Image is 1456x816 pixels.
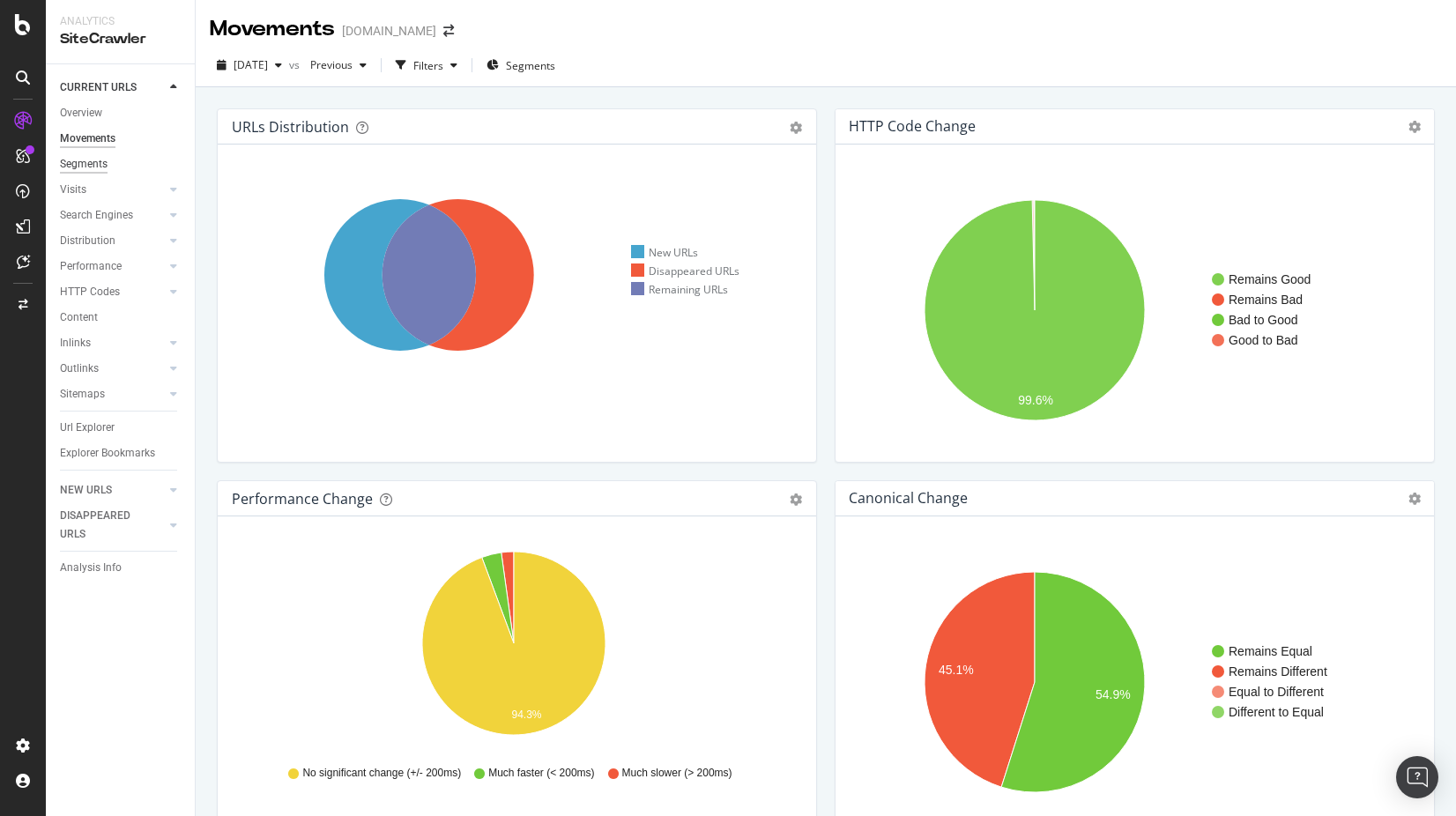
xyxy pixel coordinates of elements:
[303,57,353,72] span: Previous
[60,206,133,225] div: Search Engines
[60,257,165,276] a: Performance
[60,257,122,276] div: Performance
[342,22,436,40] div: [DOMAIN_NAME]
[60,104,182,122] a: Overview
[479,51,562,79] button: Segments
[60,78,137,97] div: CURRENT URLS
[232,118,349,136] div: URLs Distribution
[850,173,1414,448] svg: A chart.
[1408,493,1421,505] i: Options
[60,283,120,301] div: HTTP Codes
[60,181,86,199] div: Visits
[60,559,182,577] a: Analysis Info
[1229,293,1303,307] text: Remains Bad
[60,155,182,174] a: Segments
[60,559,122,577] div: Analysis Info
[232,490,373,508] div: Performance Change
[1229,644,1312,658] text: Remains Equal
[631,263,739,278] div: Disappeared URLs
[302,766,461,781] span: No significant change (+/- 200ms)
[60,206,165,225] a: Search Engines
[60,385,105,404] div: Sitemaps
[511,708,541,721] text: 94.3%
[1408,121,1421,133] i: Options
[60,14,181,29] div: Analytics
[60,360,165,378] a: Outlinks
[60,78,165,97] a: CURRENT URLS
[60,385,165,404] a: Sitemaps
[60,481,112,500] div: NEW URLS
[1229,705,1324,719] text: Different to Equal
[60,104,102,122] div: Overview
[443,25,454,37] div: arrow-right-arrow-left
[488,766,594,781] span: Much faster (< 200ms)
[939,663,974,677] text: 45.1%
[60,334,165,352] a: Inlinks
[60,232,115,250] div: Distribution
[210,51,289,79] button: [DATE]
[60,155,108,174] div: Segments
[60,444,155,463] div: Explorer Bookmarks
[1229,333,1298,347] text: Good to Bad
[60,130,182,148] a: Movements
[60,507,165,544] a: DISAPPEARED URLS
[210,14,335,44] div: Movements
[60,130,115,148] div: Movements
[60,283,165,301] a: HTTP Codes
[60,419,115,437] div: Url Explorer
[60,444,182,463] a: Explorer Bookmarks
[1096,687,1131,701] text: 54.9%
[622,766,732,781] span: Much slower (> 200ms)
[60,232,165,250] a: Distribution
[60,29,181,49] div: SiteCrawler
[790,122,802,134] div: gear
[849,486,968,510] h4: Canonical Change
[303,51,374,79] button: Previous
[1229,272,1311,286] text: Remains Good
[60,481,165,500] a: NEW URLS
[234,57,268,72] span: 2025 Sep. 10th
[1229,685,1324,699] text: Equal to Different
[60,360,99,378] div: Outlinks
[506,58,555,73] span: Segments
[60,419,182,437] a: Url Explorer
[631,245,698,260] div: New URLs
[631,282,728,297] div: Remaining URLs
[413,58,443,73] div: Filters
[1396,756,1438,798] div: Open Intercom Messenger
[790,493,802,506] div: gear
[1229,664,1327,679] text: Remains Different
[60,308,182,327] a: Content
[60,181,165,199] a: Visits
[289,57,303,72] span: vs
[849,115,976,138] h4: HTTP Code Change
[1229,313,1298,327] text: Bad to Good
[60,334,91,352] div: Inlinks
[60,308,98,327] div: Content
[1018,393,1053,407] text: 99.6%
[232,545,796,749] svg: A chart.
[60,507,149,544] div: DISAPPEARED URLS
[389,51,464,79] button: Filters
